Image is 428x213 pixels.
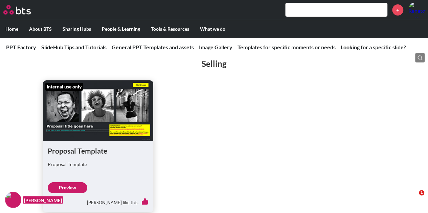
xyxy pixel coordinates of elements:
a: PPT Factory [6,44,36,50]
a: + [392,4,403,16]
a: Go home [3,5,43,15]
a: General PPT Templates and assets [112,44,194,50]
a: SlideHub Tips and Tutorials [41,44,107,50]
a: Looking for a specific slide? [341,44,406,50]
a: Templates for specific moments or needs [238,44,336,50]
label: Tools & Resources [145,20,195,38]
p: Proposal Template [48,161,149,168]
h1: Proposal Template [48,146,149,156]
span: 1 [419,190,424,195]
div: Internal use only [45,83,83,91]
a: Preview [48,182,87,193]
label: People & Learning [96,20,145,38]
label: Sharing Hubs [57,20,96,38]
a: Profile [408,2,425,18]
iframe: Intercom live chat [405,190,421,206]
div: [PERSON_NAME] like this. [48,193,149,207]
a: Image Gallery [199,44,232,50]
img: F [5,192,21,208]
label: What we do [195,20,231,38]
label: About BTS [24,20,57,38]
img: BTS Logo [3,5,31,15]
img: Renato Bresciani [408,2,425,18]
figcaption: [PERSON_NAME] [23,196,63,204]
